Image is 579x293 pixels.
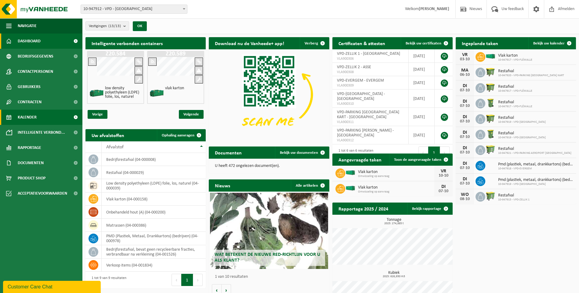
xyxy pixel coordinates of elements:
span: Restafval [498,100,532,105]
td: low density polyethyleen (LDPE) folie, los, naturel (04-000039) [102,179,206,192]
img: HK-XR-30-GN-00 [345,185,356,191]
span: Bekijk uw documenten [280,151,318,155]
span: Restafval [498,69,564,74]
a: Bekijk rapportage [407,203,452,215]
td: [DATE] [409,76,435,90]
div: 07-10 [459,88,471,93]
span: 2025: 626,930 m3 [335,275,453,278]
div: 07-10 [459,182,471,186]
td: [DATE] [409,63,435,76]
img: HK-XZ-20-GN-00 [149,86,165,101]
span: Product Shop [18,171,45,186]
img: HK-XZ-20-GN-00 [89,86,104,101]
div: 07-10 [459,150,471,155]
img: Download de VHEPlus App [209,49,329,139]
td: restafval (04-000029) [102,166,206,179]
h2: Ingeplande taken [456,37,504,49]
td: PMD (Plastiek, Metaal, Drankkartons) (bedrijven) (04-000978) [102,232,206,245]
strong: [PERSON_NAME] [419,7,449,11]
button: Previous [418,146,428,159]
td: bedrijfsrestafval (04-000008) [102,153,206,166]
a: Alle artikelen [291,179,329,192]
td: bedrijfsrestafval, bevat geen recycleerbare fracties, verbrandbaar na verkleining (04-001526) [102,245,206,259]
div: 07-10 [459,104,471,108]
span: 10-947919 - VPD-[GEOGRAPHIC_DATA] [498,120,546,124]
div: DI [459,146,471,150]
span: Vorige [88,110,107,119]
span: Wat betekent de nieuwe RED-richtlijn voor u als klant? [215,252,320,263]
span: Vlak karton [498,53,532,58]
span: Restafval [498,146,571,151]
span: 10-947912 - VPD - ASSE [81,5,187,13]
span: Volgende [179,110,204,119]
p: 1 van 10 resultaten [215,275,326,279]
img: HK-XR-30-GN-00 [345,170,356,175]
span: 10-947919 - VPD-[GEOGRAPHIC_DATA] [498,136,546,139]
span: VLA900309 [337,83,404,88]
span: 10-947919 - VPD-[GEOGRAPHIC_DATA] [498,182,573,186]
div: WO [459,192,471,197]
div: DI [459,161,471,166]
span: VLA900306 [337,56,404,61]
span: 10-947912 - VPD - ASSE [81,5,187,14]
a: Ophaling aanvragen [157,129,205,141]
span: Bekijk uw kalender [533,41,565,45]
span: Ophaling aanvragen [162,133,194,137]
button: 1 [181,274,193,286]
img: WB-0660-HPE-GN-50 [485,191,496,201]
img: WB-0240-HPE-GN-50 [485,98,496,108]
span: VLA900311 [337,120,404,125]
span: Afvalstof [106,145,124,150]
h1: Z20.584 [89,51,143,57]
span: VPD-PARKING [PERSON_NAME] - [GEOGRAPHIC_DATA] [337,128,394,138]
img: WB-0660-HPE-GN-50 [485,144,496,155]
span: Rapportage [18,140,41,155]
td: onbehandeld hout (A) (04-000200) [102,206,206,219]
div: DI [459,99,471,104]
span: VLA900310 [337,101,404,106]
span: 10-947921 - VPD-PARKING AEROPORT [GEOGRAPHIC_DATA] [498,151,571,155]
div: 08-10 [459,197,471,201]
span: Kalender [18,110,37,125]
div: 07-10 [459,119,471,124]
span: Pmd (plastiek, metaal, drankkartons) (bedrijven) [498,162,573,167]
span: 10-947917 - VPD-FLÉMALLE [498,58,532,62]
h4: vlak karton [165,86,184,90]
h1: Z20.589 [149,51,203,57]
div: VR [459,52,471,57]
img: WB-1100-HPE-GN-50 [485,113,496,124]
span: VLA900312 [337,138,404,143]
img: WB-1100-HPE-GN-50 [485,82,496,93]
a: Bekijk uw kalender [528,37,575,49]
h2: Rapportage 2025 / 2024 [332,203,394,214]
h2: Certificaten & attesten [332,37,391,49]
count: (13/13) [108,24,121,28]
td: [DATE] [409,126,435,144]
span: Contracten [18,94,42,110]
span: Vestigingen [89,22,121,31]
span: 10-947917 - VPD-FLÉMALLE [498,89,532,93]
div: 07-10 [459,166,471,170]
h2: Nieuws [209,179,236,191]
span: VPD-PARKING [GEOGRAPHIC_DATA] KART - [GEOGRAPHIC_DATA] [337,110,399,119]
div: DI [459,177,471,182]
span: VPD-ZELLIK 1 - [GEOGRAPHIC_DATA] [337,51,400,56]
button: Verberg [300,37,329,49]
span: Navigatie [18,18,37,34]
span: VPD-ZELLIK 2 - ASSE [337,65,371,69]
td: vlak karton (04-000158) [102,192,206,206]
span: Contactpersonen [18,64,53,79]
button: Previous [172,274,181,286]
span: 10-947917 - VPD-FLÉMALLE [498,105,532,108]
td: verkoop items (04-001834) [102,259,206,272]
span: VLA900308 [337,70,404,75]
img: HK-XR-30-GN-00 [485,54,496,59]
a: Bekijk uw certificaten [401,37,452,49]
button: Next [193,274,203,286]
span: Acceptatievoorwaarden [18,186,67,201]
span: Vlak karton [358,170,434,175]
img: WB-1100-HPE-GN-50 [485,67,496,77]
div: 1 tot 6 van 6 resultaten [335,146,373,159]
span: Bedrijfsgegevens [18,49,53,64]
h2: Download nu de Vanheede+ app! [209,37,290,49]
